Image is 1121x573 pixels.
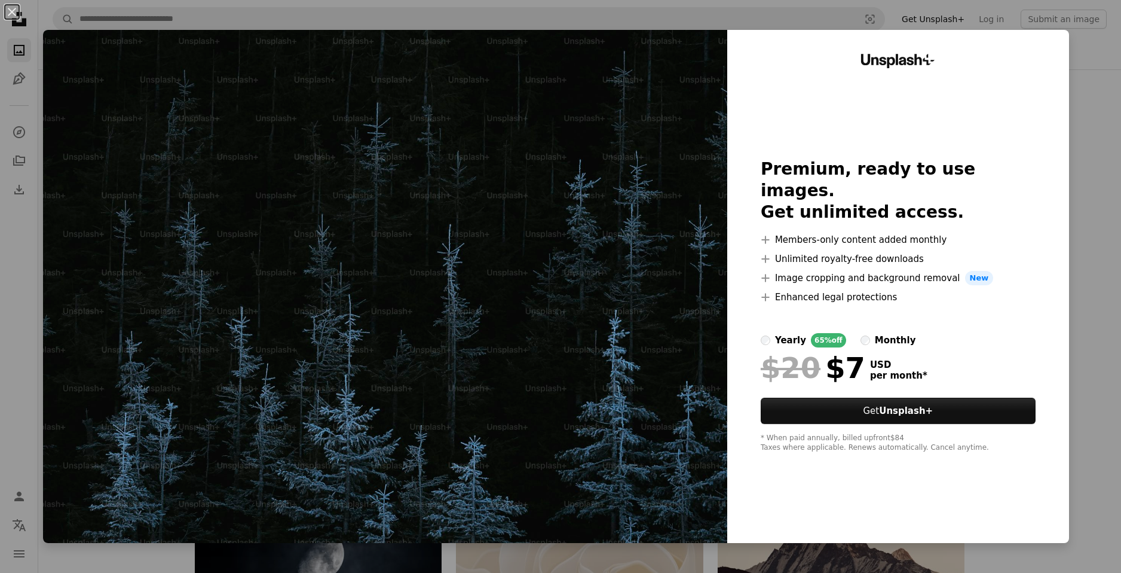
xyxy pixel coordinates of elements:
span: New [965,271,994,285]
input: monthly [860,336,870,345]
span: USD [870,359,927,370]
div: yearly [775,333,806,348]
span: per month * [870,370,927,381]
li: Enhanced legal protections [761,290,1036,304]
div: 65% off [811,333,846,348]
span: $20 [761,352,820,383]
strong: Unsplash+ [879,406,933,416]
input: yearly65%off [761,336,770,345]
li: Unlimited royalty-free downloads [761,252,1036,266]
div: * When paid annually, billed upfront $84 Taxes where applicable. Renews automatically. Cancel any... [761,434,1036,453]
div: monthly [875,333,916,348]
div: $7 [761,352,865,383]
li: Image cropping and background removal [761,271,1036,285]
li: Members-only content added monthly [761,233,1036,247]
h2: Premium, ready to use images. Get unlimited access. [761,159,1036,223]
button: GetUnsplash+ [761,398,1036,424]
